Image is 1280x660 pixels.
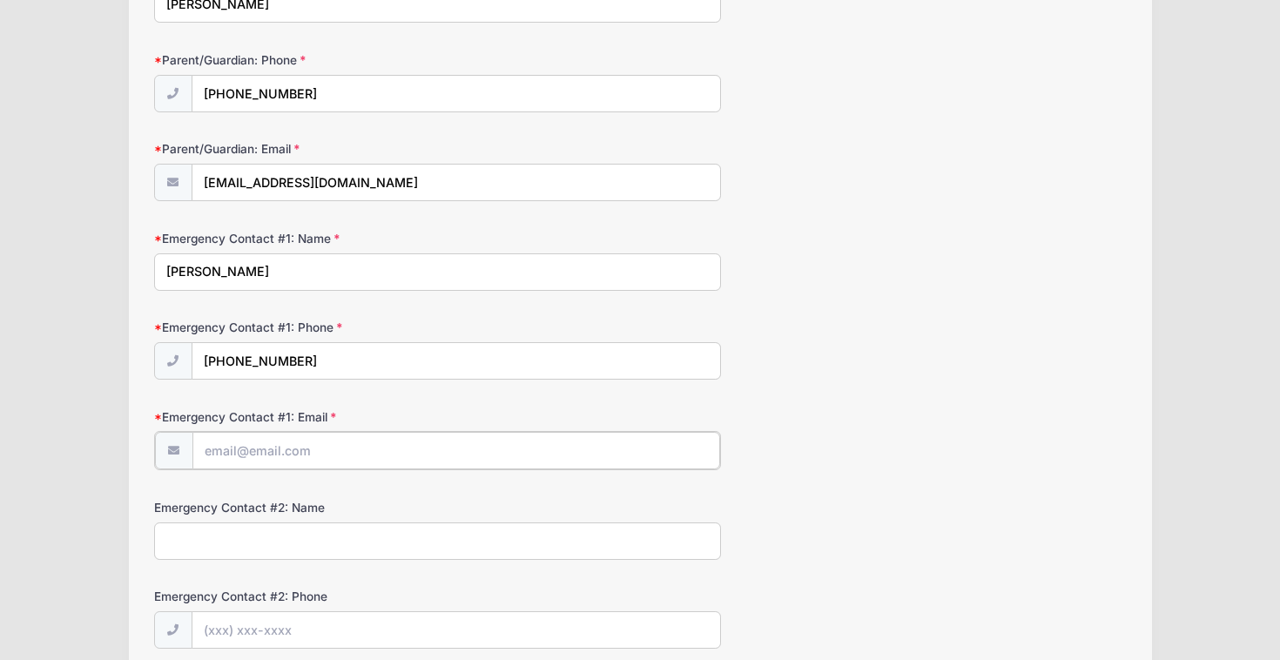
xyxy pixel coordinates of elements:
[154,140,478,158] label: Parent/Guardian: Email
[154,230,478,247] label: Emergency Contact #1: Name
[192,164,721,201] input: email@email.com
[154,408,478,426] label: Emergency Contact #1: Email
[192,342,721,380] input: (xxx) xxx-xxxx
[192,611,721,649] input: (xxx) xxx-xxxx
[154,499,478,516] label: Emergency Contact #2: Name
[154,51,478,69] label: Parent/Guardian: Phone
[154,319,478,336] label: Emergency Contact #1: Phone
[192,75,721,112] input: (xxx) xxx-xxxx
[192,432,720,469] input: email@email.com
[154,588,478,605] label: Emergency Contact #2: Phone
